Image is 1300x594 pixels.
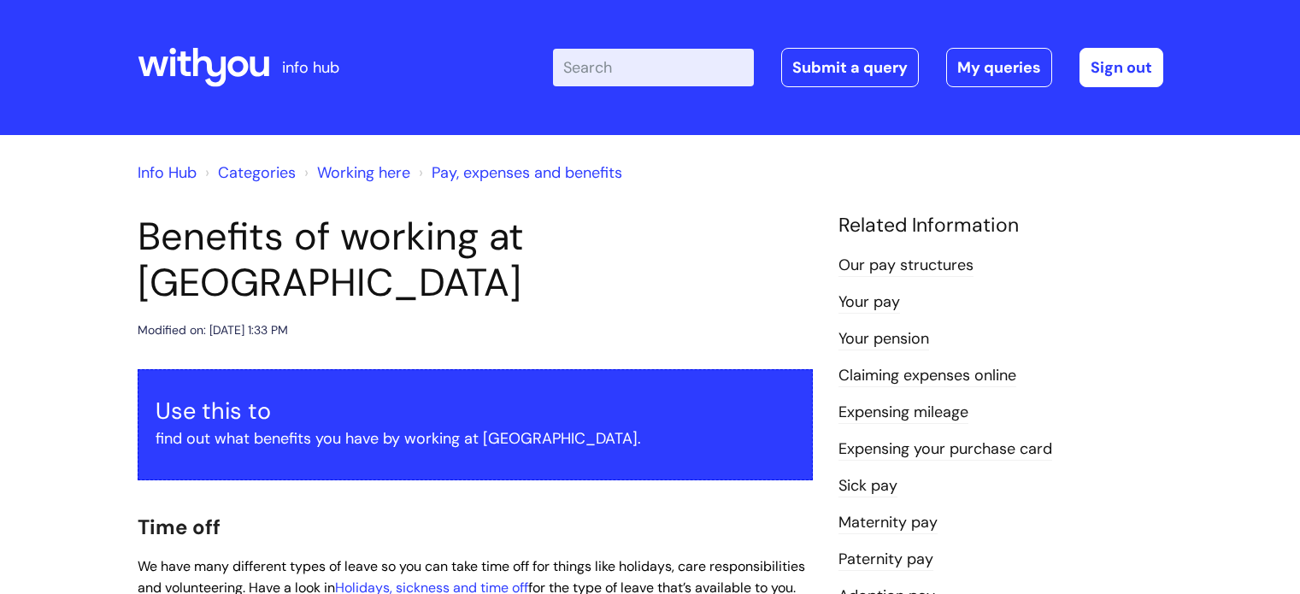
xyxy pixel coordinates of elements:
[138,162,197,183] a: Info Hub
[838,328,929,350] a: Your pension
[838,214,1163,238] h4: Related Information
[838,402,968,424] a: Expensing mileage
[138,514,221,540] span: Time off
[946,48,1052,87] a: My queries
[138,214,813,306] h1: Benefits of working at [GEOGRAPHIC_DATA]
[838,512,938,534] a: Maternity pay
[781,48,919,87] a: Submit a query
[317,162,410,183] a: Working here
[432,162,622,183] a: Pay, expenses and benefits
[838,365,1016,387] a: Claiming expenses online
[156,425,795,452] p: find out what benefits you have by working at [GEOGRAPHIC_DATA].
[838,291,900,314] a: Your pay
[282,54,339,81] p: info hub
[1079,48,1163,87] a: Sign out
[553,49,754,86] input: Search
[156,397,795,425] h3: Use this to
[838,255,974,277] a: Our pay structures
[415,159,622,186] li: Pay, expenses and benefits
[838,549,933,571] a: Paternity pay
[838,438,1052,461] a: Expensing your purchase card
[553,48,1163,87] div: | -
[201,159,296,186] li: Solution home
[838,475,897,497] a: Sick pay
[300,159,410,186] li: Working here
[138,320,288,341] div: Modified on: [DATE] 1:33 PM
[218,162,296,183] a: Categories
